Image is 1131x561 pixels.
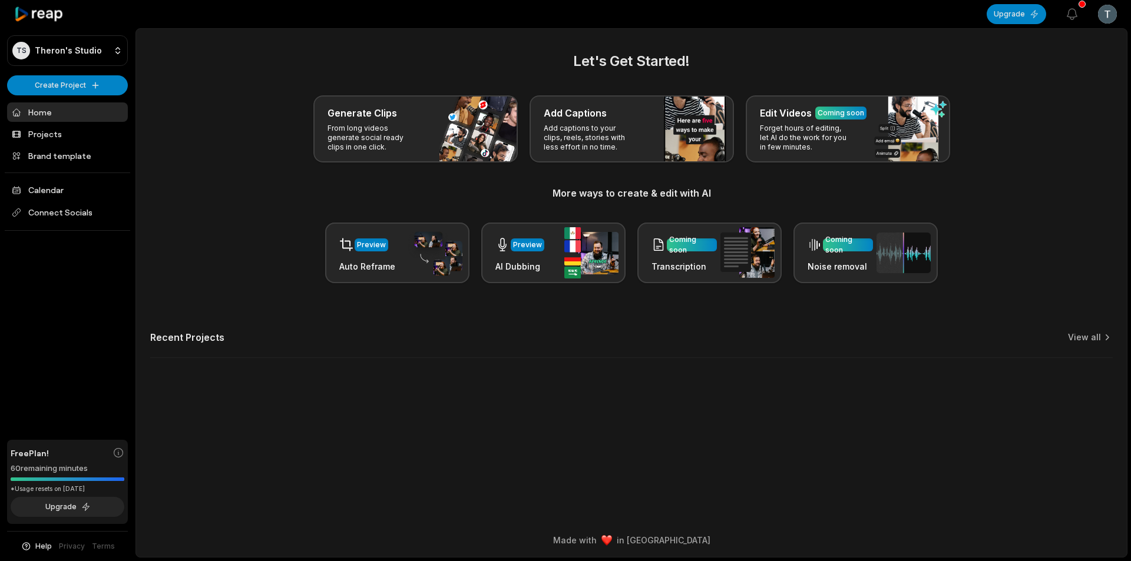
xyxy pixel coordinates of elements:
div: Made with in [GEOGRAPHIC_DATA] [147,534,1116,546]
div: Preview [513,240,542,250]
h3: Add Captions [544,106,607,120]
h3: Transcription [652,260,717,273]
div: Coming soon [818,108,864,118]
div: TS [12,42,30,59]
img: auto_reframe.png [408,230,462,276]
button: Upgrade [987,4,1046,24]
img: heart emoji [601,535,612,546]
a: Home [7,102,128,122]
span: Help [35,541,52,552]
div: 60 remaining minutes [11,463,124,474]
div: Coming soon [825,234,871,255]
span: Connect Socials [7,202,128,223]
a: View all [1068,331,1101,343]
h3: AI Dubbing [495,260,544,273]
div: *Usage resets on [DATE] [11,484,124,493]
div: Coming soon [669,234,715,255]
img: ai_dubbing.png [564,227,619,278]
h3: Noise removal [808,260,873,273]
a: Projects [7,124,128,144]
a: Terms [92,541,115,552]
button: Upgrade [11,497,124,517]
h2: Recent Projects [150,331,224,343]
button: Create Project [7,75,128,95]
h2: Let's Get Started! [150,51,1113,72]
p: Forget hours of editing, let AI do the work for you in few minutes. [760,124,851,152]
p: Theron's Studio [35,45,102,56]
span: Free Plan! [11,447,49,459]
img: noise_removal.png [877,233,931,273]
a: Privacy [59,541,85,552]
p: Add captions to your clips, reels, stories with less effort in no time. [544,124,635,152]
p: From long videos generate social ready clips in one click. [328,124,419,152]
h3: Auto Reframe [339,260,395,273]
a: Calendar [7,180,128,200]
h3: More ways to create & edit with AI [150,186,1113,200]
img: transcription.png [720,227,775,278]
a: Brand template [7,146,128,165]
div: Preview [357,240,386,250]
h3: Edit Videos [760,106,812,120]
button: Help [21,541,52,552]
h3: Generate Clips [328,106,397,120]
